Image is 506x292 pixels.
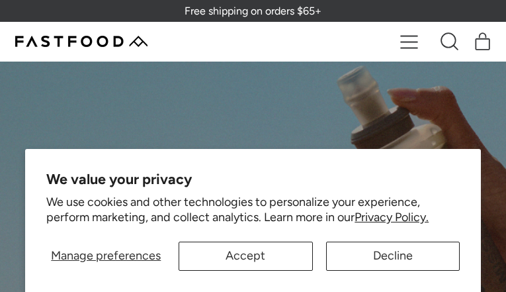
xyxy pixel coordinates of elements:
span: Manage preferences [51,248,161,263]
button: Decline [326,242,460,271]
h2: We value your privacy [46,170,460,187]
button: Accept [179,242,312,271]
img: Fastfood [15,36,148,47]
a: Privacy Policy. [355,210,429,224]
button: Manage preferences [46,242,165,271]
p: We use cookies and other technologies to personalize your experience, perform marketing, and coll... [46,195,460,226]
